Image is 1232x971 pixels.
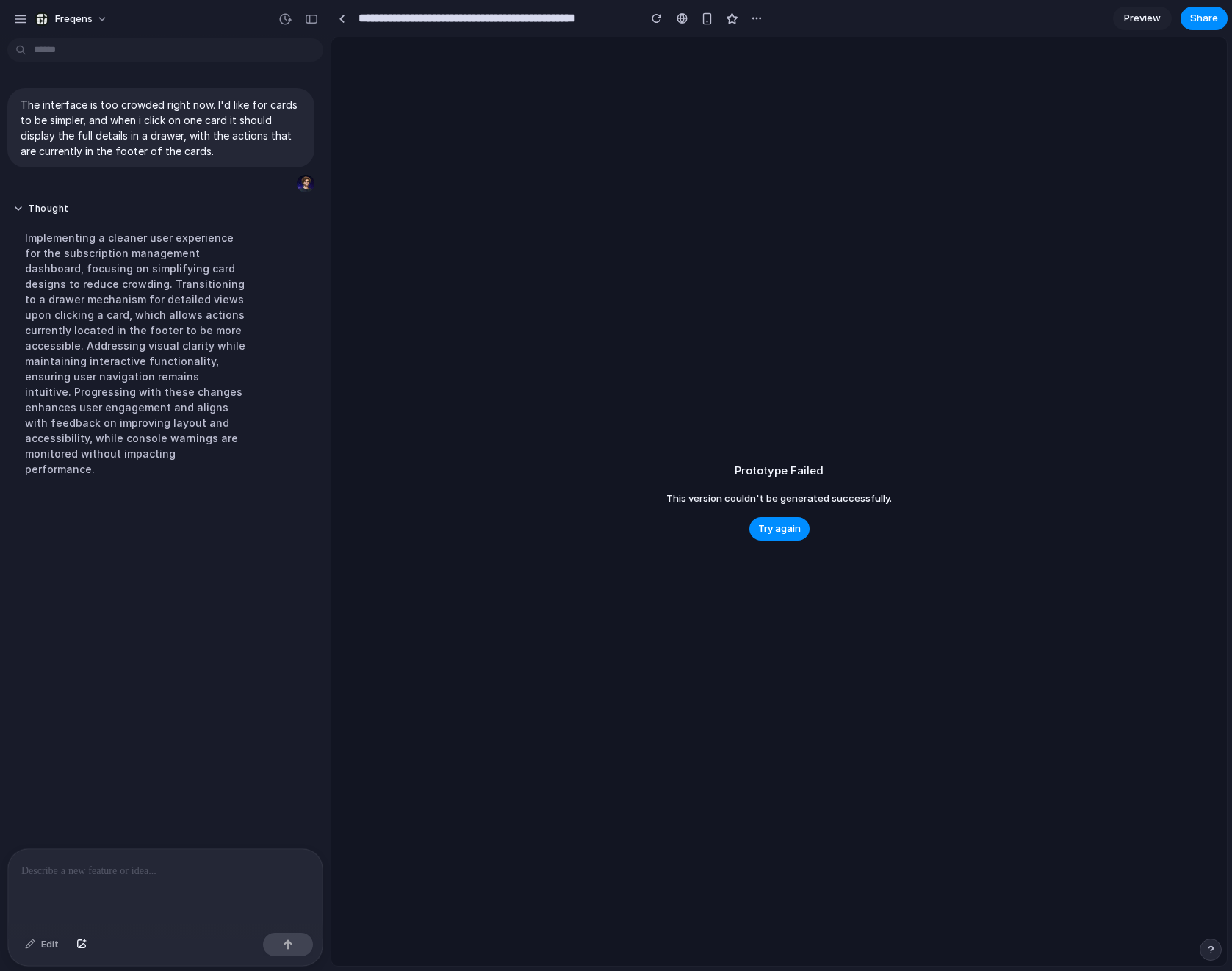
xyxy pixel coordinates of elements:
span: Preview [1124,11,1161,26]
p: The interface is too crowded right now. I'd like for cards to be simpler, and when i click on one... [21,97,301,159]
button: Share [1181,7,1228,30]
h2: Prototype Failed [735,463,824,480]
div: Implementing a cleaner user experience for the subscription management dashboard, focusing on sim... [13,221,259,485]
button: Freqens [29,7,115,31]
span: Freqens [55,12,93,26]
span: Try again [758,521,801,536]
span: This version couldn't be generated successfully. [666,491,892,506]
span: Share [1190,11,1218,26]
a: Preview [1113,7,1172,30]
button: Try again [749,517,810,541]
